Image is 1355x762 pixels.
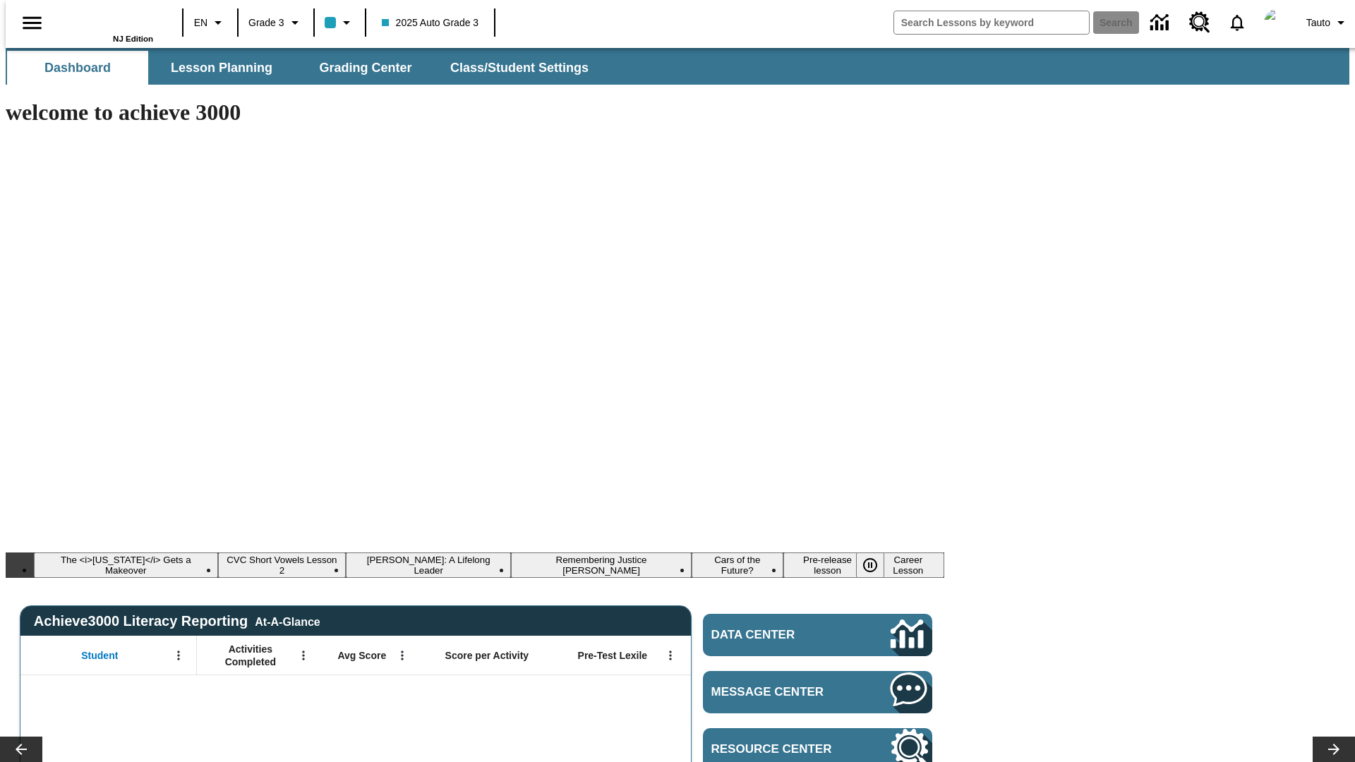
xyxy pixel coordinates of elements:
[346,552,511,578] button: Slide 3 Dianne Feinstein: A Lifelong Leader
[711,628,843,642] span: Data Center
[1181,4,1219,42] a: Resource Center, Will open in new tab
[703,671,932,713] a: Message Center
[255,613,320,629] div: At-A-Glance
[1264,8,1292,37] img: avatar image
[81,649,118,662] span: Student
[660,645,681,666] button: Open Menu
[856,552,898,578] div: Pause
[692,552,783,578] button: Slide 5 Cars of the Future?
[445,649,529,662] span: Score per Activity
[894,11,1089,34] input: search field
[783,552,872,578] button: Slide 6 Pre-release lesson
[1313,737,1355,762] button: Lesson carousel, Next
[34,613,320,629] span: Achieve3000 Literacy Reporting
[151,51,292,85] button: Lesson Planning
[293,645,314,666] button: Open Menu
[7,51,148,85] button: Dashboard
[703,614,932,656] a: Data Center
[171,60,272,76] span: Lesson Planning
[248,16,284,30] span: Grade 3
[194,16,207,30] span: EN
[439,51,600,85] button: Class/Student Settings
[711,742,848,756] span: Resource Center
[319,60,411,76] span: Grading Center
[44,60,111,76] span: Dashboard
[1219,4,1255,41] a: Notifications
[204,643,297,668] span: Activities Completed
[711,685,848,699] span: Message Center
[382,16,479,30] span: 2025 Auto Grade 3
[1301,10,1355,35] button: Profile/Settings
[856,552,884,578] button: Pause
[61,6,153,35] a: Home
[61,5,153,43] div: Home
[243,10,309,35] button: Grade: Grade 3, Select a grade
[188,10,233,35] button: Language: EN, Select a language
[34,552,218,578] button: Slide 1 The <i>Missouri</i> Gets a Makeover
[392,645,413,666] button: Open Menu
[1255,4,1301,41] button: Select a new avatar
[872,552,944,578] button: Slide 7 Career Lesson
[1306,16,1330,30] span: Tauto
[168,645,189,666] button: Open Menu
[578,649,648,662] span: Pre-Test Lexile
[218,552,347,578] button: Slide 2 CVC Short Vowels Lesson 2
[6,99,944,126] h1: welcome to achieve 3000
[1142,4,1181,42] a: Data Center
[319,10,361,35] button: Class color is light blue. Change class color
[337,649,386,662] span: Avg Score
[450,60,589,76] span: Class/Student Settings
[11,2,53,44] button: Open side menu
[295,51,436,85] button: Grading Center
[6,48,1349,85] div: SubNavbar
[511,552,692,578] button: Slide 4 Remembering Justice O'Connor
[113,35,153,43] span: NJ Edition
[6,51,601,85] div: SubNavbar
